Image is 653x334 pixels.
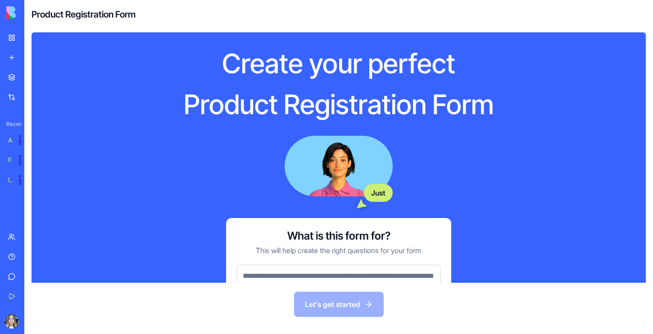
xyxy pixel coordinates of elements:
[8,156,13,165] div: Feedback Form
[32,8,136,21] h4: Product Registration Form
[6,6,62,19] img: logo
[166,47,512,80] h1: Create your perfect
[364,184,393,202] div: Just
[19,135,33,146] div: TRY
[3,120,22,128] span: Recent
[8,175,13,184] div: Literary Blog
[3,151,39,169] a: Feedback FormTRY
[8,136,13,145] div: AI Logo Generator
[256,245,422,256] p: This will help create the right questions for your form
[3,131,39,149] a: AI Logo GeneratorTRY
[166,88,512,121] h1: Product Registration Form
[3,171,39,189] a: Literary BlogTRY
[5,314,19,329] img: ACg8ocIeZRSI485yA7CuNc1mXW_mC2FfzIq4o0E8VNIgvY9uYNLZ-XBR=s96-c
[19,155,33,165] div: TRY
[287,229,390,243] h3: What is this form for?
[19,174,33,185] div: TRY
